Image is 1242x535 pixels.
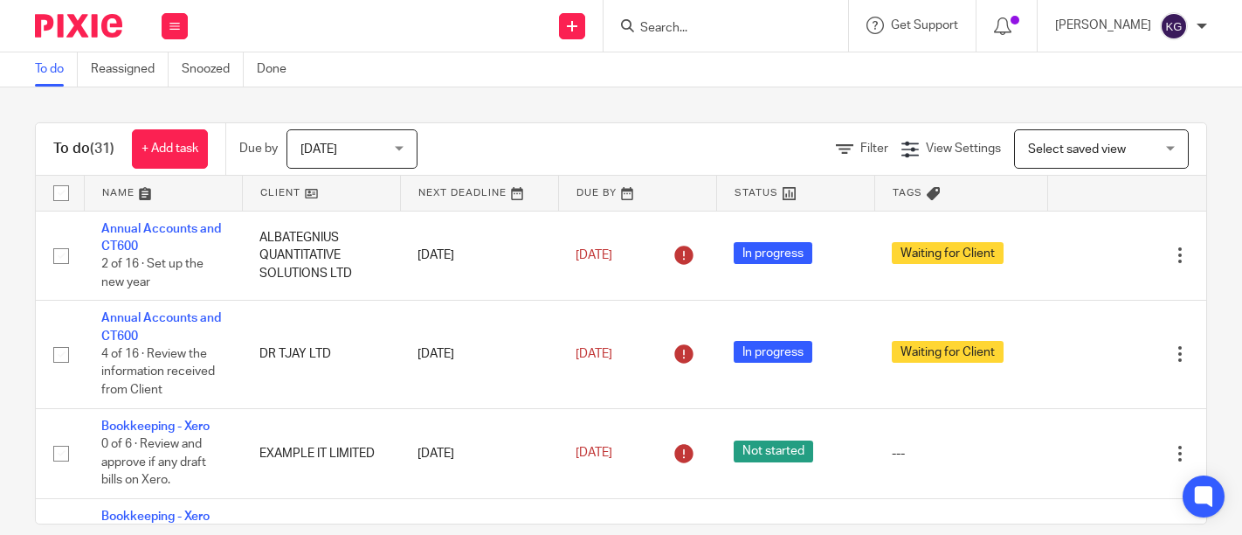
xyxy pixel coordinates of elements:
span: Waiting for Client [892,242,1004,264]
span: In progress [734,242,812,264]
span: Get Support [891,19,958,31]
span: Filter [860,142,888,155]
span: (31) [90,142,114,156]
a: + Add task [132,129,208,169]
td: [DATE] [400,211,558,301]
span: View Settings [926,142,1001,155]
span: Tags [893,188,922,198]
span: 0 of 6 · Review and approve if any draft bills on Xero. [101,438,206,486]
span: [DATE] [576,447,612,459]
input: Search [638,21,796,37]
td: [DATE] [400,408,558,498]
img: Pixie [35,14,122,38]
td: EXAMPLE IT LIMITED [242,408,400,498]
td: ALBATEGNIUS QUANTITATIVE SOLUTIONS LTD [242,211,400,301]
span: In progress [734,341,812,363]
a: To do [35,52,78,87]
div: --- [892,445,1031,462]
a: Done [257,52,300,87]
h1: To do [53,140,114,158]
span: Not started [734,441,813,462]
a: Reassigned [91,52,169,87]
span: Waiting for Client [892,341,1004,363]
span: [DATE] [300,143,337,156]
span: 4 of 16 · Review the information received from Client [101,348,215,396]
a: Bookkeeping - Xero [101,420,210,433]
a: Snoozed [182,52,244,87]
span: [DATE] [576,249,612,261]
span: Select saved view [1028,143,1126,156]
p: Due by [239,140,278,157]
span: [DATE] [576,348,612,360]
span: 2 of 16 · Set up the new year [101,258,204,288]
a: Bookkeeping - Xero [101,511,210,523]
p: [PERSON_NAME] [1055,17,1151,34]
td: DR TJAY LTD [242,301,400,408]
a: Annual Accounts and CT600 [101,312,221,342]
img: svg%3E [1160,12,1188,40]
td: [DATE] [400,301,558,408]
a: Annual Accounts and CT600 [101,223,221,253]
